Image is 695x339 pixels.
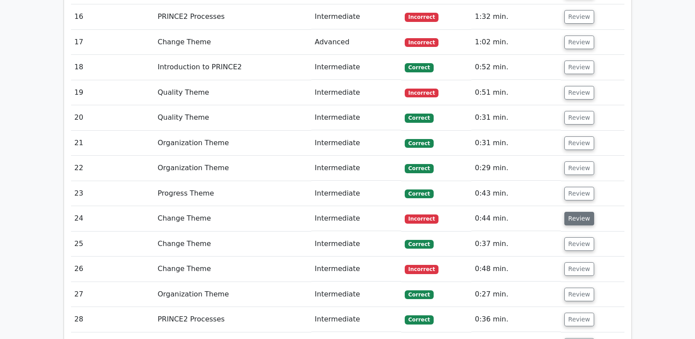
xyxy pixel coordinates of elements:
[471,232,561,257] td: 0:37 min.
[311,156,401,181] td: Intermediate
[311,4,401,29] td: Intermediate
[564,237,594,251] button: Review
[405,189,433,198] span: Correct
[471,80,561,105] td: 0:51 min.
[471,55,561,80] td: 0:52 min.
[471,131,561,156] td: 0:31 min.
[154,30,311,55] td: Change Theme
[311,232,401,257] td: Intermediate
[564,36,594,49] button: Review
[71,131,154,156] td: 21
[471,156,561,181] td: 0:29 min.
[471,257,561,282] td: 0:48 min.
[71,307,154,332] td: 28
[154,307,311,332] td: PRINCE2 Processes
[564,161,594,175] button: Review
[71,55,154,80] td: 18
[564,86,594,100] button: Review
[471,4,561,29] td: 1:32 min.
[405,315,433,324] span: Correct
[405,164,433,173] span: Correct
[71,206,154,231] td: 24
[471,307,561,332] td: 0:36 min.
[71,181,154,206] td: 23
[311,80,401,105] td: Intermediate
[564,187,594,200] button: Review
[311,307,401,332] td: Intermediate
[405,38,438,47] span: Incorrect
[154,4,311,29] td: PRINCE2 Processes
[154,105,311,130] td: Quality Theme
[405,139,433,148] span: Correct
[471,181,561,206] td: 0:43 min.
[405,240,433,249] span: Correct
[405,13,438,21] span: Incorrect
[405,114,433,122] span: Correct
[564,111,594,125] button: Review
[311,181,401,206] td: Intermediate
[471,30,561,55] td: 1:02 min.
[405,63,433,72] span: Correct
[71,232,154,257] td: 25
[71,4,154,29] td: 16
[564,288,594,301] button: Review
[311,131,401,156] td: Intermediate
[405,89,438,97] span: Incorrect
[405,265,438,274] span: Incorrect
[71,30,154,55] td: 17
[311,206,401,231] td: Intermediate
[71,80,154,105] td: 19
[154,232,311,257] td: Change Theme
[154,131,311,156] td: Organization Theme
[564,61,594,74] button: Review
[311,257,401,282] td: Intermediate
[405,214,438,223] span: Incorrect
[71,257,154,282] td: 26
[471,105,561,130] td: 0:31 min.
[311,30,401,55] td: Advanced
[405,290,433,299] span: Correct
[154,181,311,206] td: Progress Theme
[311,282,401,307] td: Intermediate
[564,262,594,276] button: Review
[154,206,311,231] td: Change Theme
[471,282,561,307] td: 0:27 min.
[564,136,594,150] button: Review
[564,10,594,24] button: Review
[311,105,401,130] td: Intermediate
[71,156,154,181] td: 22
[564,313,594,326] button: Review
[154,80,311,105] td: Quality Theme
[154,156,311,181] td: Organization Theme
[154,257,311,282] td: Change Theme
[154,282,311,307] td: Organization Theme
[311,55,401,80] td: Intermediate
[71,282,154,307] td: 27
[154,55,311,80] td: Introduction to PRINCE2
[471,206,561,231] td: 0:44 min.
[564,212,594,225] button: Review
[71,105,154,130] td: 20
